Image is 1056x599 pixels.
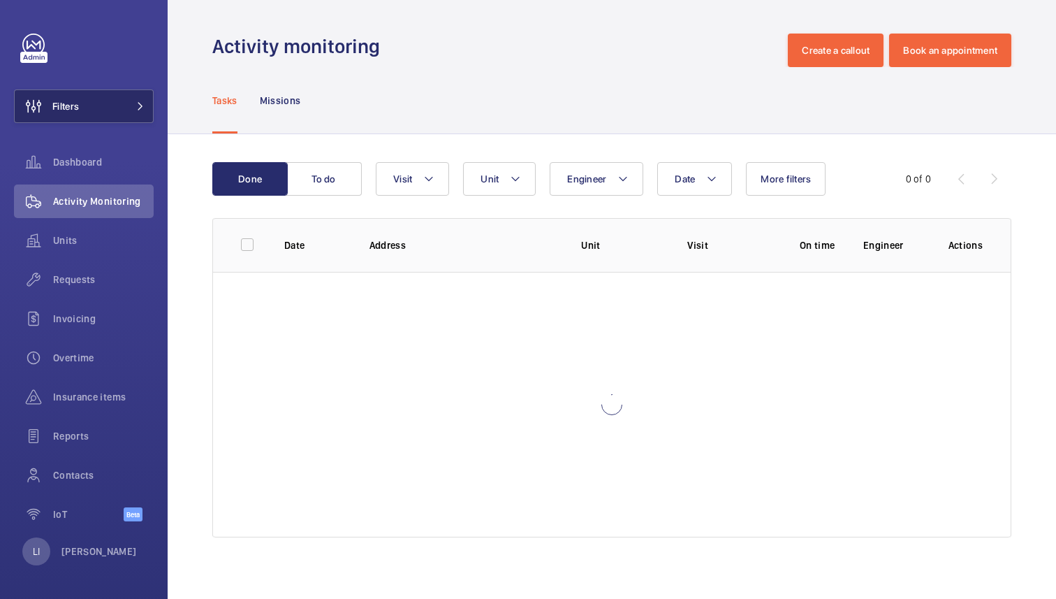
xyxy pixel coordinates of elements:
[463,162,536,196] button: Unit
[889,34,1011,67] button: Book an appointment
[675,173,695,185] span: Date
[53,194,154,208] span: Activity Monitoring
[53,468,154,482] span: Contacts
[863,238,926,252] p: Engineer
[33,544,40,558] p: LI
[788,34,883,67] button: Create a callout
[212,34,388,59] h1: Activity monitoring
[14,89,154,123] button: Filters
[948,238,983,252] p: Actions
[53,312,154,326] span: Invoicing
[581,238,665,252] p: Unit
[657,162,732,196] button: Date
[53,273,154,287] span: Requests
[124,507,142,521] span: Beta
[53,351,154,365] span: Overtime
[53,429,154,443] span: Reports
[61,544,137,558] p: [PERSON_NAME]
[550,162,643,196] button: Engineer
[376,162,449,196] button: Visit
[53,390,154,404] span: Insurance items
[52,99,79,113] span: Filters
[567,173,606,185] span: Engineer
[212,94,237,108] p: Tasks
[53,155,154,169] span: Dashboard
[260,94,301,108] p: Missions
[53,233,154,247] span: Units
[793,238,841,252] p: On time
[53,507,124,521] span: IoT
[761,173,811,185] span: More filters
[481,173,499,185] span: Unit
[284,238,347,252] p: Date
[286,162,362,196] button: To do
[687,238,771,252] p: Visit
[212,162,288,196] button: Done
[906,172,931,186] div: 0 of 0
[393,173,412,185] span: Visit
[746,162,826,196] button: More filters
[369,238,559,252] p: Address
